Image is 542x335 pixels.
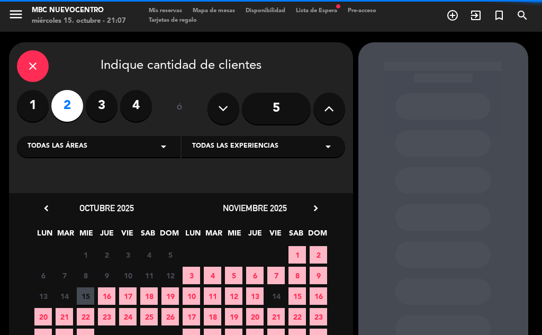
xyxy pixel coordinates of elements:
span: 23 [98,308,115,325]
span: DOM [308,227,326,245]
span: Todas las áreas [28,141,87,152]
label: 3 [86,90,118,122]
span: Lista de Espera [291,8,342,14]
span: 6 [246,267,264,284]
span: 24 [119,308,137,325]
button: menu [8,6,24,26]
span: DOM [160,227,177,245]
span: 22 [77,308,94,325]
span: 25 [140,308,158,325]
span: octubre 2025 [79,203,134,213]
span: MIE [77,227,95,245]
span: 3 [119,246,137,264]
span: MAR [57,227,74,245]
span: LUN [36,227,53,245]
span: LUN [184,227,202,245]
i: turned_in_not [493,9,505,22]
span: MIE [225,227,243,245]
span: 19 [225,308,242,325]
i: arrow_drop_down [157,140,170,153]
label: 1 [17,90,49,122]
span: 17 [183,308,200,325]
span: 5 [225,267,242,284]
span: 17 [119,287,137,305]
span: 20 [34,308,52,325]
span: 15 [77,287,94,305]
span: 7 [56,267,73,284]
i: chevron_left [41,203,52,214]
span: 26 [161,308,179,325]
div: Indique cantidad de clientes [17,50,345,82]
i: menu [8,6,24,22]
i: chevron_right [310,203,321,214]
span: Pre-acceso [342,8,382,14]
span: 14 [56,287,73,305]
span: Todas las experiencias [192,141,278,152]
span: fiber_manual_record [335,3,341,10]
span: 10 [119,267,137,284]
span: 21 [56,308,73,325]
span: Mis reservas [143,8,187,14]
span: 7 [267,267,285,284]
span: 18 [204,308,221,325]
span: 1 [288,246,306,264]
span: 4 [204,267,221,284]
span: 1 [77,246,94,264]
i: exit_to_app [469,9,482,22]
span: SAB [139,227,157,245]
span: 18 [140,287,158,305]
span: 9 [310,267,327,284]
span: 11 [204,287,221,305]
span: 11 [140,267,158,284]
span: 8 [77,267,94,284]
div: miércoles 15. octubre - 21:07 [32,16,126,26]
span: JUE [98,227,115,245]
span: noviembre 2025 [223,203,287,213]
span: 10 [183,287,200,305]
span: 13 [34,287,52,305]
span: 5 [161,246,179,264]
span: 2 [98,246,115,264]
span: MAR [205,227,222,245]
span: 12 [225,287,242,305]
span: 9 [98,267,115,284]
label: 4 [120,90,152,122]
div: ó [162,90,197,127]
i: close [26,60,39,73]
span: 8 [288,267,306,284]
span: 14 [267,287,285,305]
span: Mapa de mesas [187,8,240,14]
span: Disponibilidad [240,8,291,14]
span: 23 [310,308,327,325]
span: 2 [310,246,327,264]
span: 6 [34,267,52,284]
div: MBC Nuevocentro [32,5,126,16]
span: 3 [183,267,200,284]
span: 13 [246,287,264,305]
i: search [516,9,529,22]
i: arrow_drop_down [322,140,335,153]
span: JUE [246,227,264,245]
span: Tarjetas de regalo [143,17,202,23]
span: 16 [98,287,115,305]
label: 2 [51,90,83,122]
span: 21 [267,308,285,325]
i: add_circle_outline [446,9,459,22]
span: 20 [246,308,264,325]
span: VIE [267,227,284,245]
span: SAB [287,227,305,245]
span: 19 [161,287,179,305]
span: VIE [119,227,136,245]
span: 22 [288,308,306,325]
span: 15 [288,287,306,305]
span: 4 [140,246,158,264]
span: 12 [161,267,179,284]
span: 16 [310,287,327,305]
